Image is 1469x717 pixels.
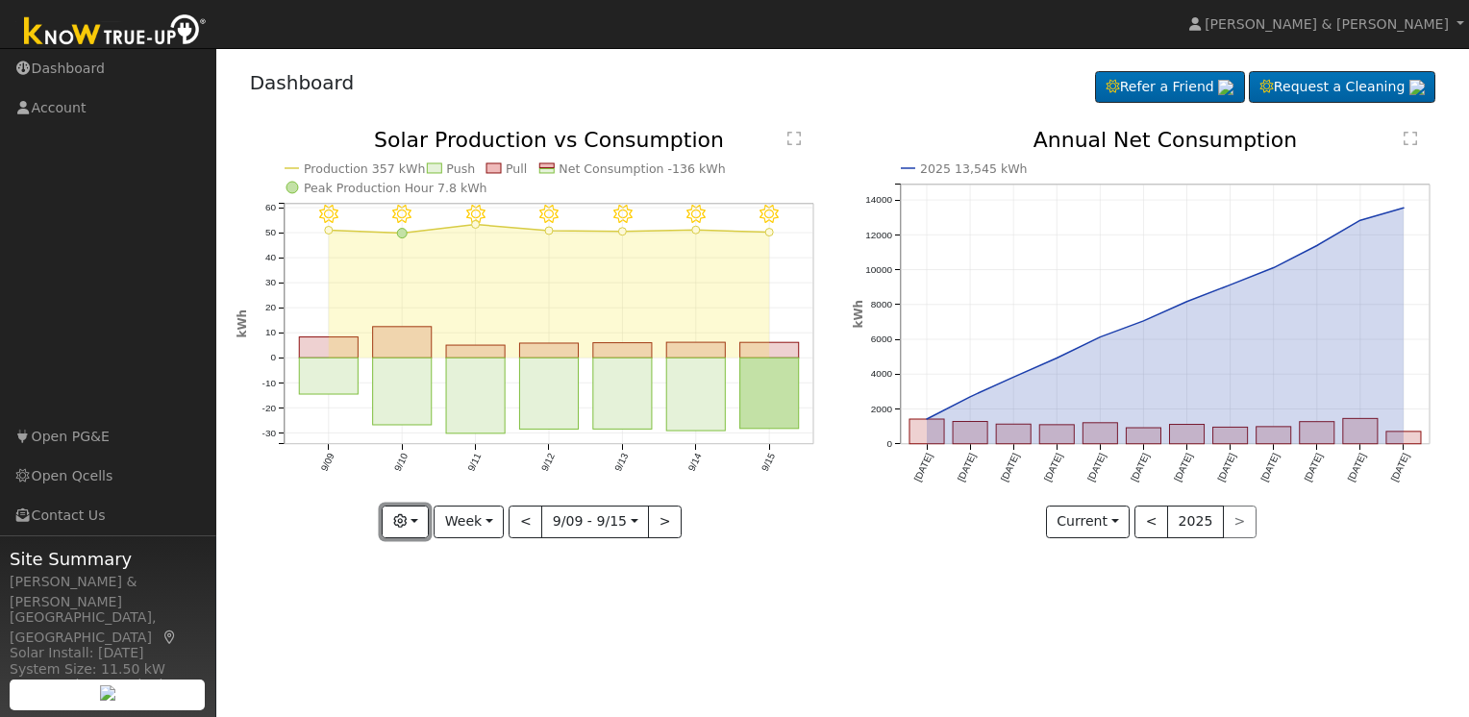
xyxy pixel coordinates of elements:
[871,334,893,345] text: 6000
[759,452,777,474] text: 9/15
[1389,452,1411,483] text: [DATE]
[1134,506,1168,538] button: <
[392,205,411,224] i: 9/10 - MostlyClear
[446,161,475,176] text: Push
[1183,298,1191,306] circle: onclick=""
[1218,80,1233,95] img: retrieve
[886,438,892,449] text: 0
[10,675,206,695] div: Storage Size: 20.0 kWh
[871,404,893,414] text: 2000
[953,422,987,444] rect: onclick=""
[539,205,559,224] i: 9/12 - Clear
[1404,131,1417,146] text: 
[666,342,725,358] rect: onclick=""
[100,685,115,701] img: retrieve
[618,228,626,235] circle: onclick=""
[996,425,1031,444] rect: onclick=""
[1140,317,1148,325] circle: onclick=""
[1216,452,1238,483] text: [DATE]
[1257,427,1291,444] rect: onclick=""
[865,194,892,205] text: 14000
[1346,452,1368,483] text: [DATE]
[1085,452,1108,483] text: [DATE]
[270,353,276,363] text: 0
[923,415,931,423] circle: onclick=""
[261,378,276,388] text: -10
[261,428,276,438] text: -30
[1400,205,1407,212] circle: onclick=""
[10,659,206,680] div: System Size: 11.50 kW
[250,71,355,94] a: Dashboard
[446,345,505,358] rect: onclick=""
[871,299,893,309] text: 8000
[1053,355,1060,362] circle: onclick=""
[397,229,407,238] circle: onclick=""
[852,300,865,329] text: kWh
[1033,128,1298,152] text: Annual Net Consumption
[471,221,479,229] circle: onclick=""
[1249,71,1435,104] a: Request a Cleaning
[519,358,578,430] rect: onclick=""
[593,343,652,358] rect: onclick=""
[1095,71,1245,104] a: Refer a Friend
[559,161,726,176] text: Net Consumption -136 kWh
[264,278,276,288] text: 30
[865,264,892,275] text: 10000
[264,202,276,212] text: 60
[519,343,578,358] rect: onclick=""
[765,229,773,236] circle: onclick=""
[1303,452,1325,483] text: [DATE]
[1009,374,1017,382] circle: onclick=""
[966,393,974,401] circle: onclick=""
[787,131,801,146] text: 
[871,369,893,380] text: 4000
[261,403,276,413] text: -20
[612,452,630,474] text: 9/13
[593,358,652,430] rect: onclick=""
[1129,452,1151,483] text: [DATE]
[685,452,703,474] text: 9/14
[1172,452,1194,483] text: [DATE]
[1300,422,1334,444] rect: onclick=""
[10,607,206,648] div: [GEOGRAPHIC_DATA], [GEOGRAPHIC_DATA]
[319,205,338,224] i: 9/09 - Clear
[1409,80,1425,95] img: retrieve
[372,327,431,358] rect: onclick=""
[264,253,276,263] text: 40
[865,230,892,240] text: 12000
[162,630,179,645] a: Map
[539,452,557,474] text: 9/12
[1313,242,1321,250] circle: onclick=""
[920,161,1028,176] text: 2025 13,545 kWh
[14,11,216,54] img: Know True-Up
[545,227,553,235] circle: onclick=""
[1083,423,1118,444] rect: onclick=""
[264,303,276,313] text: 20
[666,358,725,432] rect: onclick=""
[434,506,504,538] button: Week
[1343,419,1378,444] rect: onclick=""
[299,337,358,358] rect: onclick=""
[318,452,336,474] text: 9/09
[686,205,706,224] i: 9/14 - Clear
[1097,334,1105,341] circle: onclick=""
[264,228,276,238] text: 50
[299,358,358,395] rect: onclick=""
[1259,452,1282,483] text: [DATE]
[10,546,206,572] span: Site Summary
[739,358,798,430] rect: onclick=""
[1227,282,1234,289] circle: onclick=""
[1042,452,1064,483] text: [DATE]
[912,452,934,483] text: [DATE]
[612,205,632,224] i: 9/13 - Clear
[465,452,483,474] text: 9/11
[759,205,779,224] i: 9/15 - Clear
[1046,506,1131,538] button: Current
[1205,16,1449,32] span: [PERSON_NAME] & [PERSON_NAME]
[739,343,798,358] rect: onclick=""
[236,309,249,338] text: kWh
[304,161,426,176] text: Production 357 kWh
[392,452,410,474] text: 9/10
[264,328,276,338] text: 10
[1357,216,1364,224] circle: onclick=""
